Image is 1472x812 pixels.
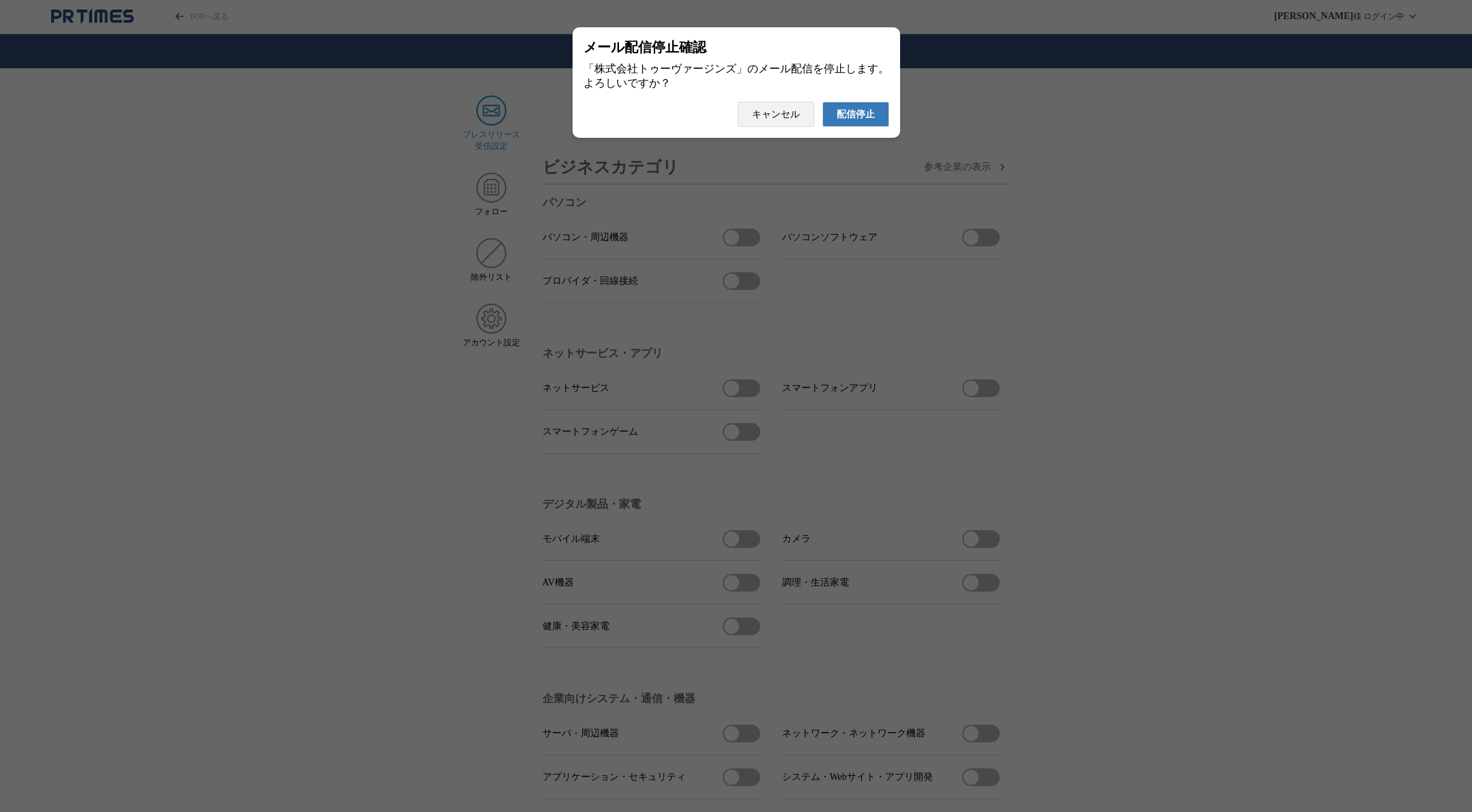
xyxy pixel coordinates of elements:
span: メール配信停止確認 [583,38,706,57]
span: 配信停止 [837,108,875,121]
button: 配信停止 [822,102,889,127]
span: キャンセル [752,108,800,121]
div: 「株式会社トゥーヴァージンズ」のメール配信を停止します。よろしいですか？ [583,62,889,91]
button: キャンセル [738,102,814,127]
